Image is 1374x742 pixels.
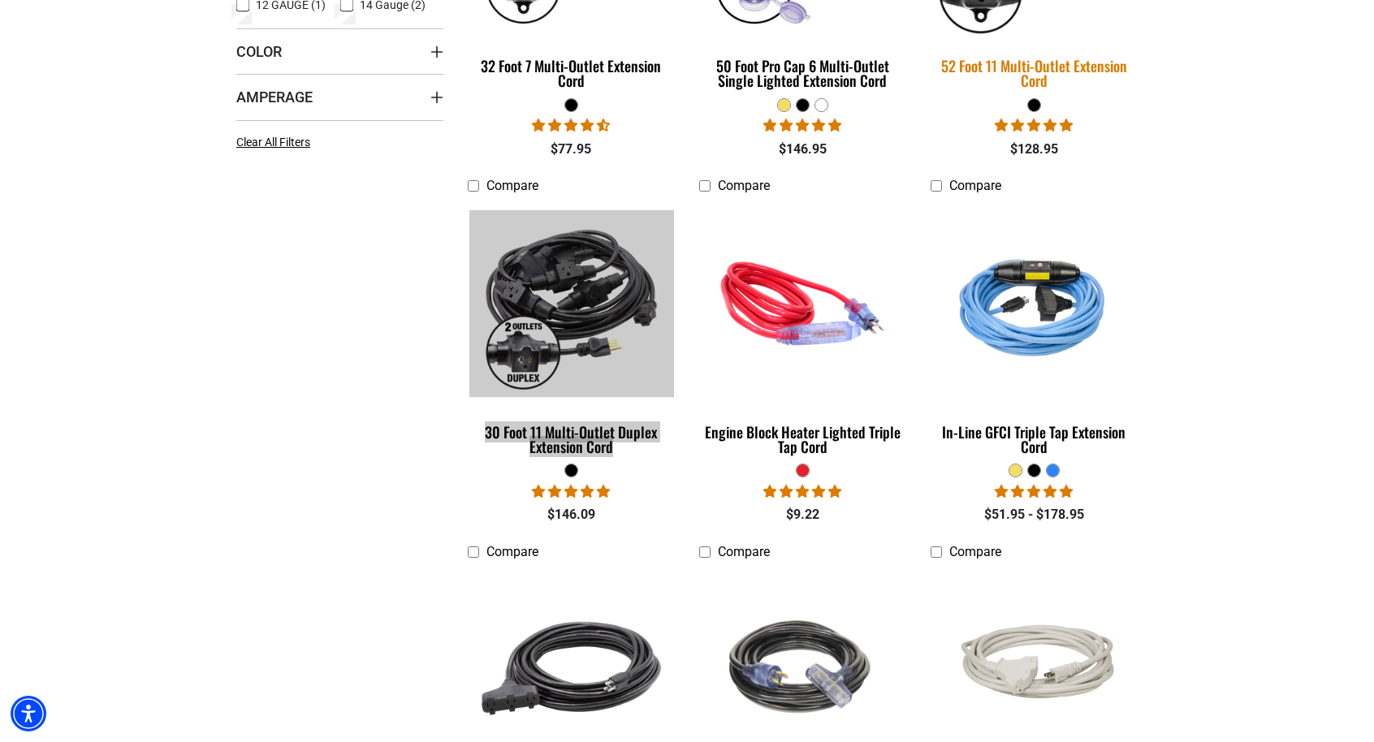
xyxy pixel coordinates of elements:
[468,58,675,88] div: 32 Foot 7 Multi-Outlet Extension Cord
[11,696,46,731] div: Accessibility Menu
[486,544,538,559] span: Compare
[718,544,770,559] span: Compare
[236,74,443,119] summary: Amperage
[468,425,675,454] div: 30 Foot 11 Multi-Outlet Duplex Extension Cord
[532,484,610,499] span: 5.00 stars
[236,42,282,61] span: Color
[699,505,906,524] div: $9.22
[486,178,538,193] span: Compare
[931,202,1138,464] a: Light Blue In-Line GFCI Triple Tap Extension Cord
[995,484,1073,499] span: 5.00 stars
[931,505,1138,524] div: $51.95 - $178.95
[699,58,906,88] div: 50 Foot Pro Cap 6 Multi-Outlet Single Lighted Extension Cord
[763,118,841,133] span: 4.80 stars
[700,209,905,396] img: red
[236,28,443,74] summary: Color
[949,544,1001,559] span: Compare
[469,209,674,396] img: black
[236,134,317,151] a: Clear All Filters
[718,178,770,193] span: Compare
[949,178,1001,193] span: Compare
[532,118,610,133] span: 4.67 stars
[699,202,906,464] a: red Engine Block Heater Lighted Triple Tap Cord
[931,425,1138,454] div: In-Line GFCI Triple Tap Extension Cord
[236,88,313,106] span: Amperage
[763,484,841,499] span: 5.00 stars
[931,140,1138,159] div: $128.95
[468,505,675,524] div: $146.09
[699,140,906,159] div: $146.95
[931,58,1138,88] div: 52 Foot 11 Multi-Outlet Extension Cord
[931,209,1136,396] img: Light Blue
[699,425,906,454] div: Engine Block Heater Lighted Triple Tap Cord
[236,136,310,149] span: Clear All Filters
[468,140,675,159] div: $77.95
[995,118,1073,133] span: 4.95 stars
[468,202,675,464] a: black 30 Foot 11 Multi-Outlet Duplex Extension Cord
[931,606,1136,731] img: white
